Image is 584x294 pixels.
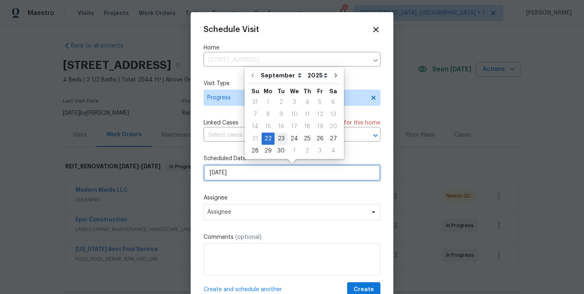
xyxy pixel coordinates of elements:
label: Visit Type [204,79,380,88]
div: 21 [249,133,262,144]
div: 23 [275,133,288,144]
div: 15 [262,121,275,132]
div: Wed Sep 10 2025 [288,108,301,120]
span: Create and schedule another [204,285,282,294]
div: 22 [262,133,275,144]
select: Month [259,69,305,82]
div: 3 [313,145,326,157]
abbr: Wednesday [290,88,299,94]
div: 18 [301,121,313,132]
div: Sun Sep 21 2025 [249,133,262,145]
div: 11 [301,109,313,120]
div: Fri Sep 05 2025 [313,96,326,108]
div: Tue Sep 23 2025 [275,133,288,145]
span: Schedule Visit [204,26,259,34]
div: 12 [313,109,326,120]
div: 1 [288,145,301,157]
div: 24 [288,133,301,144]
div: Sat Sep 20 2025 [326,120,340,133]
div: 26 [313,133,326,144]
div: Sun Sep 14 2025 [249,120,262,133]
abbr: Thursday [303,88,311,94]
div: Mon Sep 08 2025 [262,108,275,120]
div: Fri Sep 12 2025 [313,108,326,120]
div: Sat Sep 06 2025 [326,96,340,108]
div: 29 [262,145,275,157]
div: 3 [288,97,301,108]
div: Sun Sep 28 2025 [249,145,262,157]
div: Mon Sep 29 2025 [262,145,275,157]
div: 13 [326,109,340,120]
div: Mon Sep 22 2025 [262,133,275,145]
div: Thu Oct 02 2025 [301,145,313,157]
div: Sat Sep 27 2025 [326,133,340,145]
span: (optional) [235,234,262,240]
span: Progress [207,94,365,102]
div: Fri Oct 03 2025 [313,145,326,157]
div: 19 [313,121,326,132]
label: Home [204,44,380,52]
button: Go to previous month [247,67,259,84]
div: Fri Sep 26 2025 [313,133,326,145]
div: 4 [326,145,340,157]
div: 17 [288,121,301,132]
div: 4 [301,97,313,108]
div: 14 [249,121,262,132]
div: Wed Sep 03 2025 [288,96,301,108]
div: Sun Aug 31 2025 [249,96,262,108]
div: 1 [262,97,275,108]
div: 9 [275,109,288,120]
div: Thu Sep 25 2025 [301,133,313,145]
div: Thu Sep 11 2025 [301,108,313,120]
div: Mon Sep 15 2025 [262,120,275,133]
input: Select cases [204,129,358,142]
div: Tue Sep 16 2025 [275,120,288,133]
select: Year [305,69,330,82]
div: Sat Oct 04 2025 [326,145,340,157]
abbr: Monday [264,88,273,94]
div: Wed Sep 24 2025 [288,133,301,145]
div: 6 [326,97,340,108]
div: 8 [262,109,275,120]
button: Open [370,130,381,141]
abbr: Friday [317,88,323,94]
div: 2 [275,97,288,108]
input: Enter in an address [204,54,368,67]
div: 27 [326,133,340,144]
div: Wed Oct 01 2025 [288,145,301,157]
div: Wed Sep 17 2025 [288,120,301,133]
div: Tue Sep 09 2025 [275,108,288,120]
div: 31 [249,97,262,108]
div: Thu Sep 04 2025 [301,96,313,108]
div: 10 [288,109,301,120]
label: Comments [204,233,380,241]
div: 5 [313,97,326,108]
div: 7 [249,109,262,120]
abbr: Tuesday [277,88,285,94]
div: Mon Sep 01 2025 [262,96,275,108]
button: Go to next month [330,67,342,84]
div: 30 [275,145,288,157]
div: Tue Sep 02 2025 [275,96,288,108]
abbr: Sunday [251,88,259,94]
div: 16 [275,121,288,132]
span: Assignee [207,209,366,215]
span: Linked Cases [204,119,238,127]
span: Close [371,25,380,34]
div: 28 [249,145,262,157]
label: Assignee [204,194,380,202]
div: Fri Sep 19 2025 [313,120,326,133]
label: Scheduled Date [204,155,380,163]
abbr: Saturday [329,88,337,94]
div: Sun Sep 07 2025 [249,108,262,120]
div: 2 [301,145,313,157]
div: Tue Sep 30 2025 [275,145,288,157]
div: Thu Sep 18 2025 [301,120,313,133]
div: 25 [301,133,313,144]
div: 20 [326,121,340,132]
input: M/D/YYYY [204,165,380,181]
div: Sat Sep 13 2025 [326,108,340,120]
